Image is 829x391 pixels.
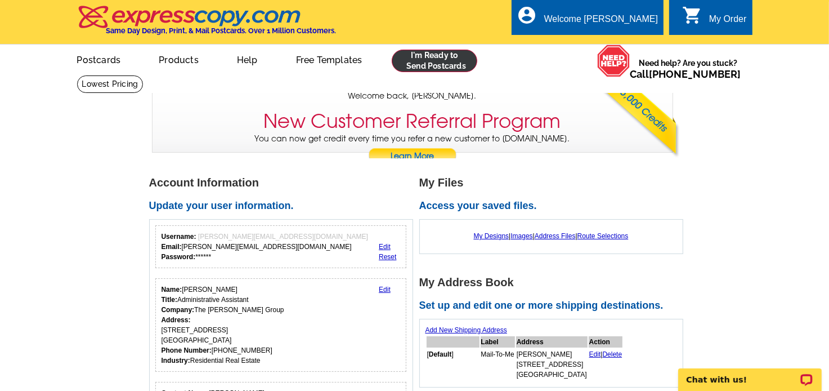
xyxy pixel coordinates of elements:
[153,133,673,165] p: You can now get credit every time you refer a new customer to [DOMAIN_NAME].
[278,46,380,72] a: Free Templates
[162,296,177,304] strong: Title:
[155,225,407,268] div: Your login information.
[589,350,601,358] a: Edit
[162,286,182,294] strong: Name:
[162,306,195,314] strong: Company:
[162,253,196,261] strong: Password:
[474,232,509,240] a: My Designs
[198,233,368,241] span: [PERSON_NAME][EMAIL_ADDRESS][DOMAIN_NAME]
[162,243,182,251] strong: Email:
[141,46,217,72] a: Products
[348,90,477,102] span: Welcome back, [PERSON_NAME].
[682,5,702,25] i: shopping_cart
[419,177,689,189] h1: My Files
[671,356,829,391] iframe: LiveChat chat widget
[481,349,515,380] td: Mail-To-Me
[709,14,747,30] div: My Order
[219,46,276,72] a: Help
[379,286,391,294] a: Edit
[59,46,139,72] a: Postcards
[427,349,480,380] td: [ ]
[419,300,689,312] h2: Set up and edit one or more shipping destinations.
[649,68,741,80] a: [PHONE_NUMBER]
[419,200,689,212] h2: Access your saved files.
[630,57,747,80] span: Need help? Are you stuck?
[162,346,212,354] strong: Phone Number:
[481,336,515,348] th: Label
[589,349,623,380] td: |
[544,14,658,30] div: Welcome [PERSON_NAME]
[162,233,196,241] strong: Username:
[535,232,576,240] a: Address Files
[425,326,507,334] a: Add New Shipping Address
[516,349,588,380] td: [PERSON_NAME] [STREET_ADDRESS] [GEOGRAPHIC_DATA]
[589,336,623,348] th: Action
[162,232,368,262] div: [PERSON_NAME][EMAIL_ADDRESS][DOMAIN_NAME] ******
[425,225,677,247] div: | | |
[368,148,457,165] a: Learn More
[149,177,419,189] h1: Account Information
[77,14,337,35] a: Same Day Design, Print, & Mail Postcards. Over 1 Million Customers.
[630,68,741,80] span: Call
[162,285,284,366] div: [PERSON_NAME] Administrative Assistant The [PERSON_NAME] Group [STREET_ADDRESS] [GEOGRAPHIC_DATA]...
[149,200,419,212] h2: Update your user information.
[379,253,396,261] a: Reset
[577,232,629,240] a: Route Selections
[517,5,537,25] i: account_circle
[162,357,190,365] strong: Industry:
[379,243,391,251] a: Edit
[429,350,452,358] b: Default
[162,316,191,324] strong: Address:
[516,336,588,348] th: Address
[106,26,337,35] h4: Same Day Design, Print, & Mail Postcards. Over 1 Million Customers.
[682,12,747,26] a: shopping_cart My Order
[597,45,630,77] img: help
[155,278,407,372] div: Your personal details.
[603,350,622,358] a: Delete
[419,277,689,288] h1: My Address Book
[510,232,532,240] a: Images
[264,110,561,133] h3: New Customer Referral Program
